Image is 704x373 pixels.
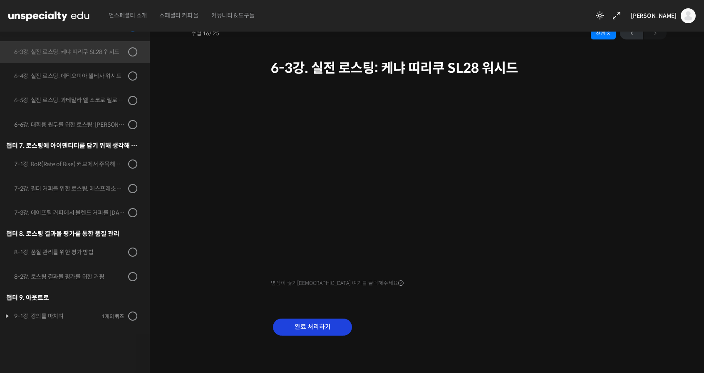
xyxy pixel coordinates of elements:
[6,292,137,303] div: 챕터 9. 아웃트로
[14,120,126,129] div: 6-6강. 대회용 원두를 위한 로스팅: [PERSON_NAME]
[191,31,219,36] span: 수업 16
[102,312,124,320] div: 1개의 퀴즈
[55,263,107,284] a: 대화
[271,280,404,287] span: 영상이 끊기[DEMOGRAPHIC_DATA] 여기를 클릭해주세요
[14,96,126,105] div: 6-5강. 실전 로스팅: 과테말라 엘 소코로 옐로 버번 워시드
[129,276,139,282] span: 설정
[209,30,219,37] span: / 25
[14,47,126,56] div: 6-3강. 실전 로스팅: 케냐 띠리쿠 SL28 워시드
[14,160,126,169] div: 7-1강. RoR(Rate of Rise) 커브에서 주목해야 할 포인트들
[76,276,86,283] span: 대화
[26,276,31,282] span: 홈
[14,272,126,281] div: 8-2강. 로스팅 결과물 평가를 위한 커핑
[107,263,160,284] a: 설정
[14,208,126,217] div: 7-3강. 에이프릴 커피에서 블렌드 커피를 [DATE] 않는 이유
[273,319,352,336] input: 완료 처리하기
[14,71,126,81] div: 6-4강. 실전 로스팅: 에티오피아 첼베사 워시드
[620,28,643,39] span: ←
[591,27,616,39] div: 진행 중
[14,248,126,257] div: 8-1강. 품질 관리를 위한 평가 방법
[631,12,677,20] span: [PERSON_NAME]
[271,60,587,76] h1: 6-3강. 실전 로스팅: 케냐 띠리쿠 SL28 워시드
[6,140,137,151] div: 챕터 7. 로스팅에 아이덴티티를 담기 위해 생각해 볼 만한 주제들
[6,228,137,239] div: 챕터 8. 로스팅 결과물 평가를 통한 품질 관리
[620,27,643,39] a: ←이전
[14,312,99,321] div: 9-1강. 강의를 마치며
[2,263,55,284] a: 홈
[14,184,126,193] div: 7-2강. 필터 커피를 위한 로스팅, 에스프레소를 위한 로스팅, 그리고 옴니 로스트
